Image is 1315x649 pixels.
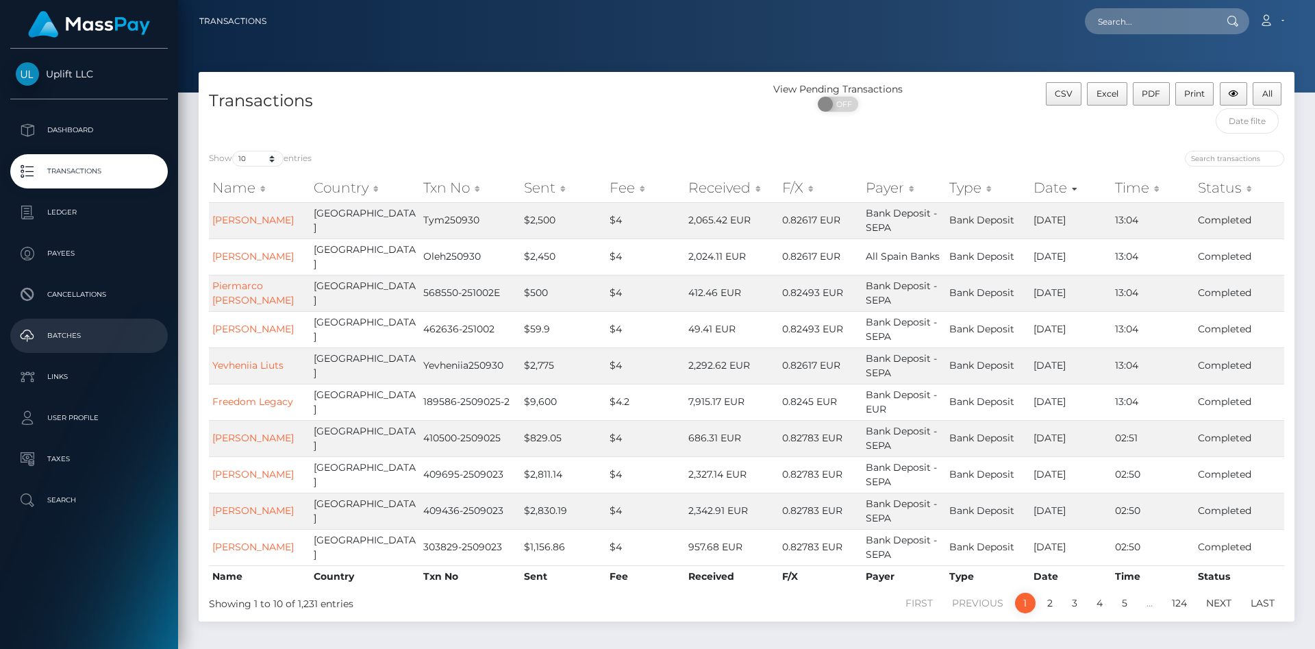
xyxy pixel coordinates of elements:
td: 02:50 [1112,493,1194,529]
a: Last [1243,593,1282,613]
td: $4 [606,347,685,384]
td: Bank Deposit [946,420,1029,456]
td: Completed [1194,529,1284,565]
td: 686.31 EUR [685,420,779,456]
th: Time: activate to sort column ascending [1112,174,1194,201]
td: 02:51 [1112,420,1194,456]
span: Bank Deposit - SEPA [866,352,937,379]
th: Type: activate to sort column ascending [946,174,1029,201]
td: Bank Deposit [946,529,1029,565]
td: 568550-251002E [420,275,521,311]
td: 0.82493 EUR [779,311,862,347]
td: Bank Deposit [946,275,1029,311]
td: $4 [606,238,685,275]
th: Fee [606,565,685,587]
td: 2,292.62 EUR [685,347,779,384]
td: 13:04 [1112,238,1194,275]
td: Completed [1194,202,1284,238]
td: 2,024.11 EUR [685,238,779,275]
th: Txn No: activate to sort column ascending [420,174,521,201]
td: [DATE] [1030,275,1112,311]
p: Payees [16,243,162,264]
th: Fee: activate to sort column ascending [606,174,685,201]
td: [GEOGRAPHIC_DATA] [310,202,420,238]
td: $4 [606,202,685,238]
button: All [1253,82,1281,106]
td: Tym250930 [420,202,521,238]
td: [GEOGRAPHIC_DATA] [310,456,420,493]
td: Completed [1194,347,1284,384]
td: 49.41 EUR [685,311,779,347]
td: 957.68 EUR [685,529,779,565]
a: [PERSON_NAME] [212,250,294,262]
span: Bank Deposit - SEPA [866,207,937,234]
span: Bank Deposit - SEPA [866,280,937,306]
p: User Profile [16,408,162,428]
td: [DATE] [1030,238,1112,275]
td: Yevheniia250930 [420,347,521,384]
td: $9,600 [521,384,606,420]
th: Sent: activate to sort column ascending [521,174,606,201]
td: 2,342.91 EUR [685,493,779,529]
td: 0.82617 EUR [779,238,862,275]
td: 0.82617 EUR [779,347,862,384]
a: 5 [1114,593,1135,613]
td: Completed [1194,238,1284,275]
span: Bank Deposit - SEPA [866,498,937,524]
td: [GEOGRAPHIC_DATA] [310,275,420,311]
td: Bank Deposit [946,238,1029,275]
td: $4 [606,275,685,311]
p: Transactions [16,161,162,182]
td: Bank Deposit [946,202,1029,238]
td: Completed [1194,275,1284,311]
a: Piermarco [PERSON_NAME] [212,280,294,306]
td: [DATE] [1030,420,1112,456]
th: Time [1112,565,1194,587]
input: Search... [1085,8,1214,34]
td: 13:04 [1112,202,1194,238]
h4: Transactions [209,89,736,113]
span: Excel [1097,88,1118,99]
td: Bank Deposit [946,493,1029,529]
a: Payees [10,236,168,271]
th: Received [685,565,779,587]
a: 3 [1064,593,1085,613]
td: [GEOGRAPHIC_DATA] [310,384,420,420]
a: Transactions [10,154,168,188]
th: Txn No [420,565,521,587]
input: Search transactions [1185,151,1284,167]
th: Payer [862,565,947,587]
td: [DATE] [1030,311,1112,347]
p: Search [16,490,162,511]
th: Sent [521,565,606,587]
th: Country [310,565,420,587]
td: [GEOGRAPHIC_DATA] [310,311,420,347]
td: [DATE] [1030,493,1112,529]
a: Freedom Legacy [212,395,293,408]
td: $4 [606,493,685,529]
td: 2,327.14 EUR [685,456,779,493]
input: Date filter [1216,108,1279,134]
td: [DATE] [1030,456,1112,493]
th: Name [209,565,310,587]
td: $829.05 [521,420,606,456]
a: Cancellations [10,278,168,312]
td: $4 [606,529,685,565]
span: All Spain Banks [866,250,940,262]
td: [GEOGRAPHIC_DATA] [310,420,420,456]
a: Yevheniia Liuts [212,359,284,371]
td: 303829-2509023 [420,529,521,565]
td: [GEOGRAPHIC_DATA] [310,493,420,529]
span: PDF [1142,88,1160,99]
a: Batches [10,319,168,353]
td: Oleh250930 [420,238,521,275]
td: 13:04 [1112,347,1194,384]
th: F/X: activate to sort column ascending [779,174,862,201]
td: 13:04 [1112,384,1194,420]
td: 02:50 [1112,456,1194,493]
td: 2,065.42 EUR [685,202,779,238]
button: Print [1175,82,1214,106]
a: User Profile [10,401,168,435]
a: 1 [1015,593,1036,613]
td: $1,156.86 [521,529,606,565]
